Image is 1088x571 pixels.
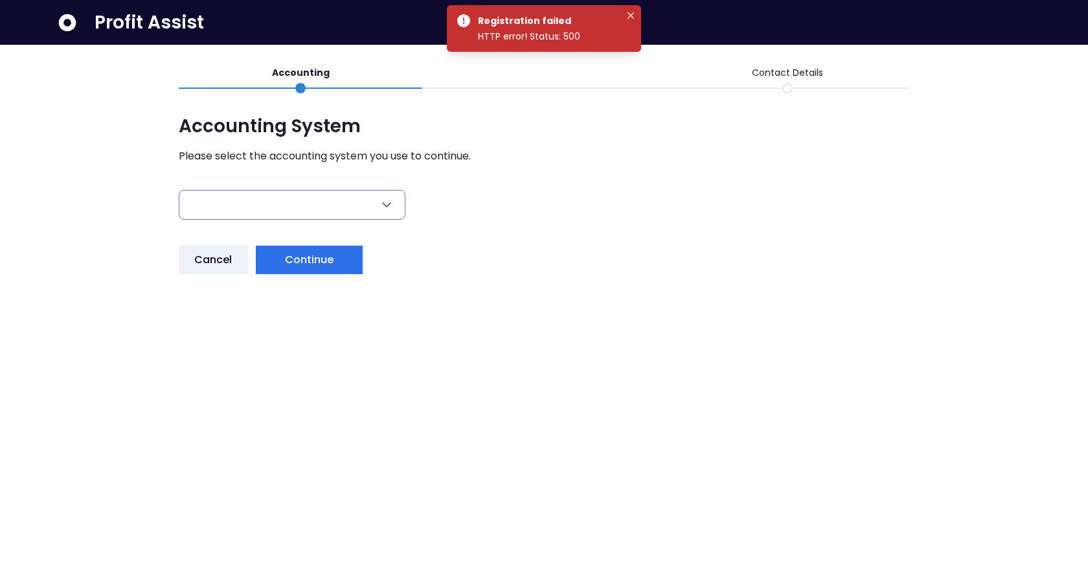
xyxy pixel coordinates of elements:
button: Cancel [179,246,248,274]
p: Contact Details [752,66,823,80]
div: HTTP error! Status: 500 [478,29,620,44]
span: Continue [285,252,334,268]
span: Cancel [194,252,232,268]
p: Accounting [272,66,330,80]
span: Please select the accounting system you use to continue. [179,148,909,164]
button: Close [623,8,639,23]
button: Continue [256,246,363,274]
span: Profit Assist [95,11,204,34]
div: Registration failed [478,13,615,29]
span: Accounting System [179,115,909,138]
